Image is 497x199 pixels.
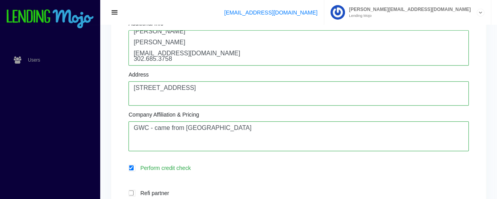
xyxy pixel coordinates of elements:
textarea: [PERSON_NAME] [PERSON_NAME] [EMAIL_ADDRESS][DOMAIN_NAME] 302.685.3758 [128,30,469,66]
label: Address [128,72,149,77]
span: Users [28,58,40,62]
span: [PERSON_NAME][EMAIL_ADDRESS][DOMAIN_NAME] [345,7,471,12]
textarea: GWC - came from [GEOGRAPHIC_DATA] [128,121,469,151]
small: Lending Mojo [345,14,471,18]
a: [EMAIL_ADDRESS][DOMAIN_NAME] [224,9,317,16]
img: logo-small.png [6,9,94,29]
label: Perform credit check [136,163,469,172]
label: Additional Info [128,21,163,26]
img: Profile image [330,5,345,20]
textarea: [STREET_ADDRESS] [128,81,469,106]
label: Company Affiliation & Pricing [128,112,199,117]
label: Refi partner [136,188,469,197]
